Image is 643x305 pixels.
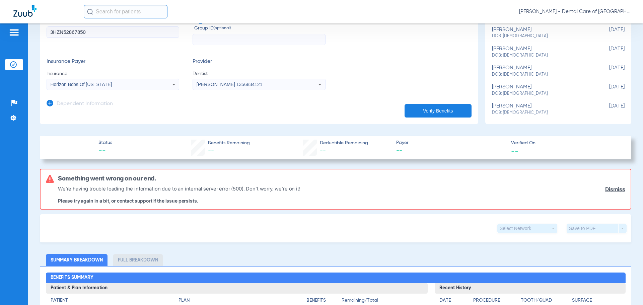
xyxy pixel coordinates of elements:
[492,72,591,78] span: DOB: [DEMOGRAPHIC_DATA]
[46,254,108,266] li: Summary Breakdown
[320,140,368,147] span: Deductible Remaining
[591,46,625,58] span: [DATE]
[511,147,518,154] span: --
[194,25,325,32] span: Group ID
[306,297,342,304] h4: Benefits
[51,297,167,304] h4: Patient
[519,8,630,15] span: [PERSON_NAME] - Dental Care of [GEOGRAPHIC_DATA]
[591,27,625,39] span: [DATE]
[47,18,179,46] label: Member ID
[193,70,325,77] span: Dentist
[98,147,112,156] span: --
[87,9,93,15] img: Search Icon
[58,175,156,182] h6: Something went wrong on our end.
[492,110,591,116] span: DOB: [DEMOGRAPHIC_DATA]
[208,148,214,154] span: --
[492,27,591,39] div: [PERSON_NAME]
[58,198,300,204] p: Please try again in a bit, or contact support if the issue persists.
[47,70,179,77] span: Insurance
[98,139,112,146] span: Status
[435,283,626,294] h3: Recent History
[492,65,591,77] div: [PERSON_NAME]
[405,104,472,118] button: Verify Benefits
[439,297,468,304] h4: Date
[197,82,263,87] span: [PERSON_NAME] 1356834121
[84,5,167,18] input: Search for patients
[591,84,625,96] span: [DATE]
[47,26,179,38] input: Member ID
[492,91,591,97] span: DOB: [DEMOGRAPHIC_DATA]
[9,28,19,36] img: hamburger-icon
[605,186,625,193] a: Dismiss
[396,139,505,146] span: Payer
[46,175,54,183] img: error-icon
[473,297,519,304] h4: Procedure
[492,53,591,59] span: DOB: [DEMOGRAPHIC_DATA]
[51,82,112,87] span: Horizon Bcbs Of [US_STATE]
[46,273,626,283] h2: Benefits Summary
[521,297,570,304] h4: Tooth/Quad
[320,148,326,154] span: --
[47,59,179,65] h3: Insurance Payer
[214,25,231,32] small: (optional)
[57,101,113,107] h3: Dependent Information
[492,46,591,58] div: [PERSON_NAME]
[396,147,505,155] span: --
[492,33,591,39] span: DOB: [DEMOGRAPHIC_DATA]
[193,59,325,65] h3: Provider
[511,140,620,147] span: Verified On
[591,103,625,116] span: [DATE]
[46,283,428,294] h3: Patient & Plan Information
[492,103,591,116] div: [PERSON_NAME]
[492,84,591,96] div: [PERSON_NAME]
[13,5,37,17] img: Zuub Logo
[178,297,295,304] h4: Plan
[591,65,625,77] span: [DATE]
[113,254,163,266] li: Full Breakdown
[58,185,300,193] p: We’re having trouble loading the information due to an internal server error (500). Don’t worry, ...
[208,140,250,147] span: Benefits Remaining
[572,297,621,304] h4: Surface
